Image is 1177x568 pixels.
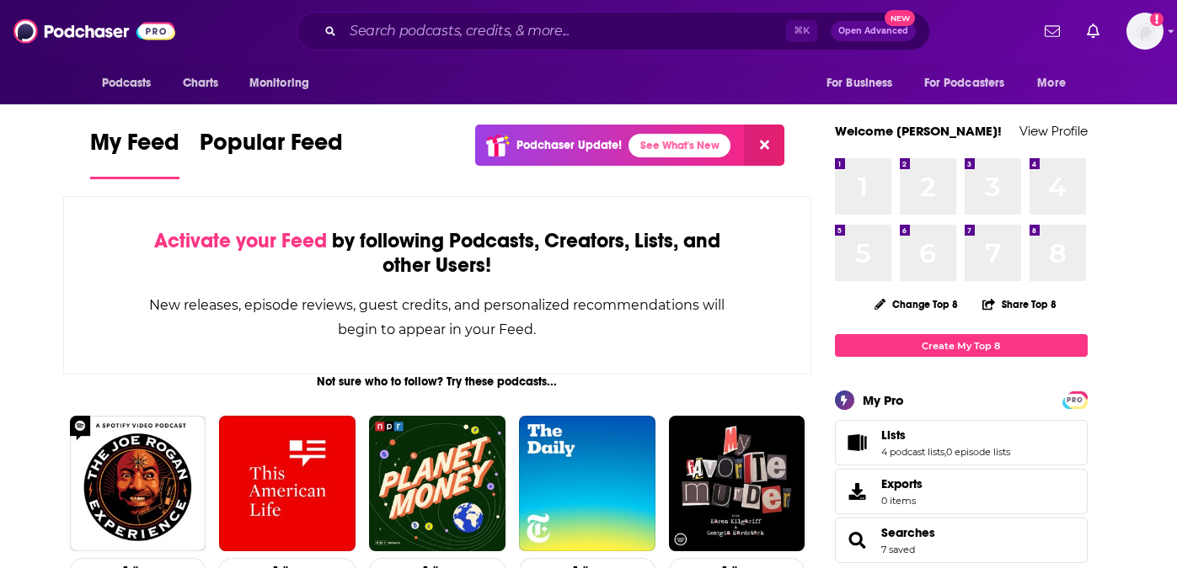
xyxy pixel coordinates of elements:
button: open menu [238,67,331,99]
span: Lists [835,420,1088,465]
div: Search podcasts, credits, & more... [297,12,930,50]
a: My Feed [90,128,179,179]
div: Not sure who to follow? Try these podcasts... [63,374,812,389]
span: For Business [827,72,893,95]
a: 4 podcast lists [881,446,944,458]
button: Show profile menu [1126,13,1164,50]
span: Podcasts [102,72,152,95]
a: Popular Feed [200,128,343,179]
img: This American Life [219,416,356,552]
span: Open Advanced [838,27,908,35]
span: Exports [881,476,923,491]
div: by following Podcasts, Creators, Lists, and other Users! [148,229,727,278]
a: Create My Top 8 [835,334,1088,357]
button: open menu [90,67,174,99]
button: Open AdvancedNew [831,21,916,41]
a: Exports [835,469,1088,514]
a: View Profile [1019,123,1088,139]
a: PRO [1065,393,1085,406]
a: Searches [881,525,935,540]
a: Lists [841,431,875,454]
svg: Add a profile image [1150,13,1164,26]
span: For Podcasters [924,72,1005,95]
span: Activate your Feed [154,228,327,253]
span: Searches [835,518,1088,563]
input: Search podcasts, credits, & more... [343,18,786,45]
img: The Joe Rogan Experience [70,416,206,552]
span: Monitoring [249,72,309,95]
img: Planet Money [369,416,506,552]
button: Change Top 8 [864,294,969,315]
span: Charts [183,72,219,95]
div: My Pro [863,392,904,408]
span: Lists [881,427,906,443]
a: 0 episode lists [946,446,1010,458]
p: Podchaser Update! [516,138,622,152]
span: Logged in as teisenbe [1126,13,1164,50]
button: open menu [913,67,1030,99]
a: Charts [172,67,229,99]
span: PRO [1065,394,1085,406]
button: open menu [815,67,914,99]
a: Show notifications dropdown [1080,17,1106,45]
img: User Profile [1126,13,1164,50]
img: The Daily [519,416,655,552]
a: Welcome [PERSON_NAME]! [835,123,1002,139]
a: Lists [881,427,1010,443]
a: See What's New [629,134,730,157]
span: Exports [841,480,875,503]
div: New releases, episode reviews, guest credits, and personalized recommendations will begin to appe... [148,293,727,342]
span: 0 items [881,495,923,507]
a: Show notifications dropdown [1038,17,1067,45]
span: ⌘ K [786,20,817,42]
span: , [944,446,946,458]
button: Share Top 8 [982,288,1057,321]
a: 7 saved [881,544,915,555]
a: Searches [841,528,875,552]
img: My Favorite Murder with Karen Kilgariff and Georgia Hardstark [669,416,805,552]
span: Popular Feed [200,128,343,167]
span: New [885,10,915,26]
span: My Feed [90,128,179,167]
button: open menu [1025,67,1087,99]
span: More [1037,72,1066,95]
img: Podchaser - Follow, Share and Rate Podcasts [13,15,175,47]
